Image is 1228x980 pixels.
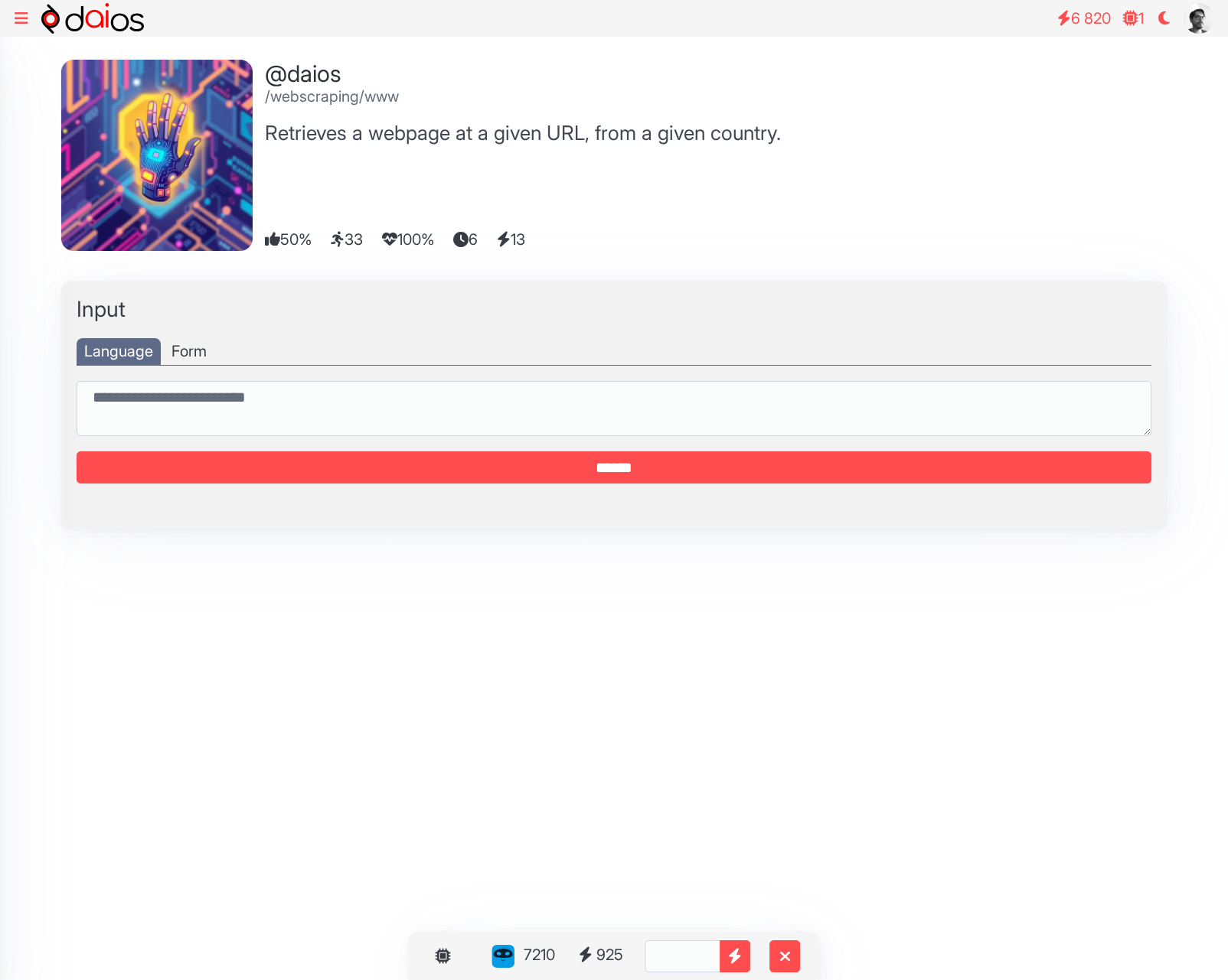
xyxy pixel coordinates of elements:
div: Form [164,338,214,365]
span: 33 [331,228,378,251]
span: 6 [453,228,493,251]
div: Language [77,338,161,365]
h1: @daios [265,60,781,87]
span: 50% [265,228,327,251]
h2: Input [77,297,1151,323]
h3: Retrieves a webpage at a given URL, from a given country. [265,121,781,145]
span: 1 [1138,9,1144,28]
img: logo-h.svg [41,3,144,34]
a: 6 820 [1050,3,1119,34]
span: 6 820 [1071,9,1111,28]
img: standard-tool.webp [61,60,253,251]
span: 13 [497,228,541,251]
h2: /webscraping/www [265,87,781,106]
span: 100% [382,228,449,251]
img: citations [1184,3,1214,34]
a: 1 [1115,3,1151,34]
